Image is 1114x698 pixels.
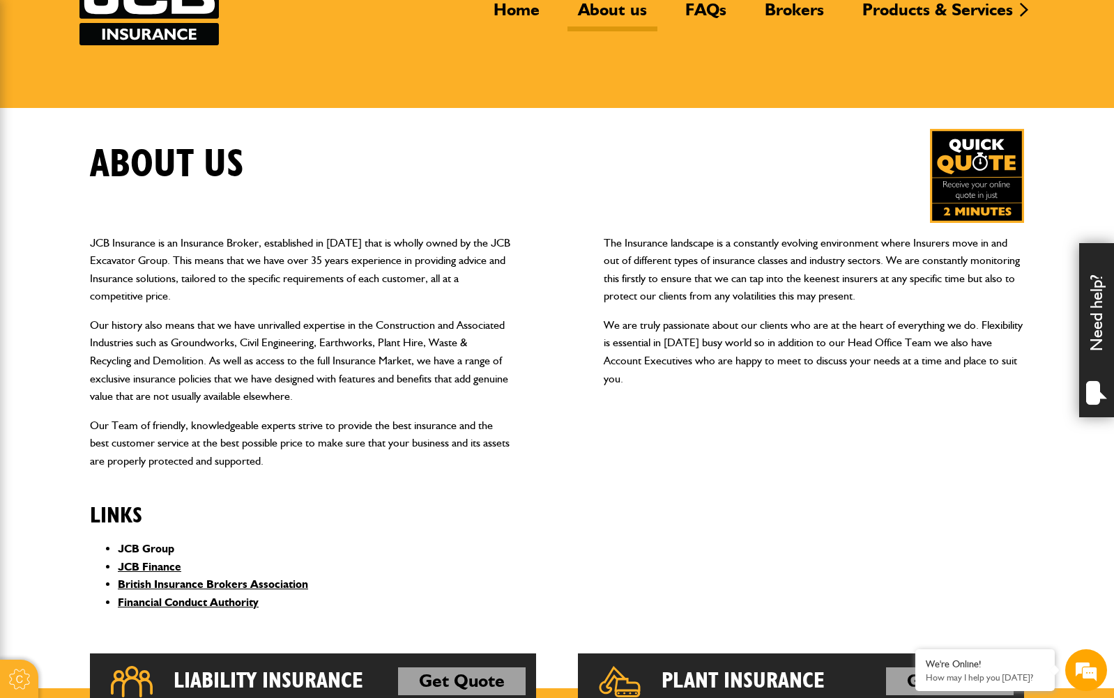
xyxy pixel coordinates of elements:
a: JCB Finance [118,560,181,573]
div: Need help? [1079,243,1114,417]
a: Get Quote [886,667,1014,695]
h2: Plant Insurance [662,667,825,695]
em: Start Chat [190,429,253,448]
a: Get Quote [398,667,526,695]
h1: About us [90,141,244,188]
a: British Insurance Brokers Association [118,577,308,591]
p: Our history also means that we have unrivalled expertise in the Construction and Associated Indus... [90,316,510,405]
div: Minimize live chat window [229,7,262,40]
a: Get your insurance quote in just 2-minutes [930,129,1024,223]
p: Our Team of friendly, knowledgeable experts strive to provide the best insurance and the best cus... [90,417,510,470]
input: Enter your last name [18,129,254,160]
h2: Liability Insurance [174,667,363,695]
input: Enter your phone number [18,211,254,242]
img: Quick Quote [930,129,1024,223]
p: We are truly passionate about our clients who are at the heart of everything we do. Flexibility i... [604,316,1024,387]
h2: Links [90,481,510,529]
div: Chat with us now [73,78,234,96]
a: JCB Group [118,542,174,555]
input: Enter your email address [18,170,254,201]
div: We're Online! [926,658,1044,670]
a: Financial Conduct Authority [118,596,259,609]
textarea: Type your message and hit 'Enter' [18,252,254,417]
p: JCB Insurance is an Insurance Broker, established in [DATE] that is wholly owned by the JCB Excav... [90,234,510,305]
img: d_20077148190_company_1631870298795_20077148190 [24,77,59,97]
p: How may I help you today? [926,672,1044,683]
p: The Insurance landscape is a constantly evolving environment where Insurers move in and out of di... [604,234,1024,305]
